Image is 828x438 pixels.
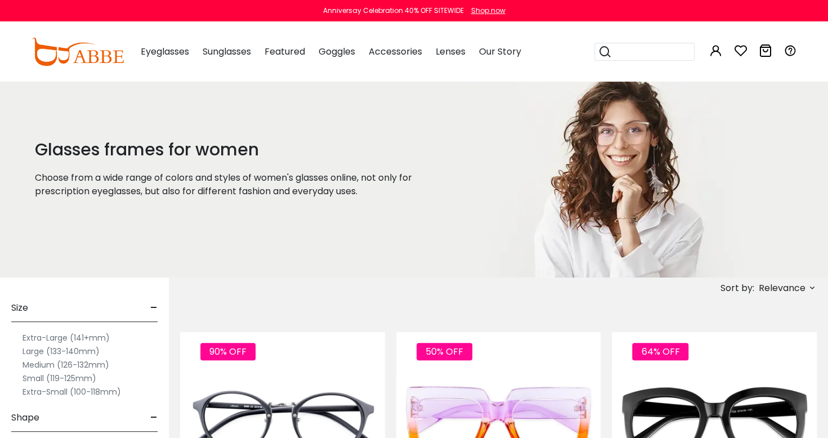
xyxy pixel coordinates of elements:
[265,45,305,58] span: Featured
[150,294,158,321] span: -
[32,38,124,66] img: abbeglasses.com
[150,404,158,431] span: -
[23,372,96,385] label: Small (119-125mm)
[23,385,121,399] label: Extra-Small (100-118mm)
[632,343,688,360] span: 64% OFF
[323,6,464,16] div: Anniversay Celebration 40% OFF SITEWIDE
[436,45,466,58] span: Lenses
[479,45,521,58] span: Our Story
[35,171,445,198] p: Choose from a wide range of colors and styles of women's glasses online, not only for prescriptio...
[466,6,505,15] a: Shop now
[319,45,355,58] span: Goggles
[417,343,472,360] span: 50% OFF
[23,345,100,358] label: Large (133-140mm)
[35,140,445,160] h1: Glasses frames for women
[23,358,109,372] label: Medium (126-132mm)
[203,45,251,58] span: Sunglasses
[11,404,39,431] span: Shape
[759,278,805,298] span: Relevance
[23,331,110,345] label: Extra-Large (141+mm)
[369,45,422,58] span: Accessories
[472,81,758,278] img: glasses frames for women
[141,45,189,58] span: Eyeglasses
[200,343,256,360] span: 90% OFF
[11,294,28,321] span: Size
[471,6,505,16] div: Shop now
[720,281,754,294] span: Sort by:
